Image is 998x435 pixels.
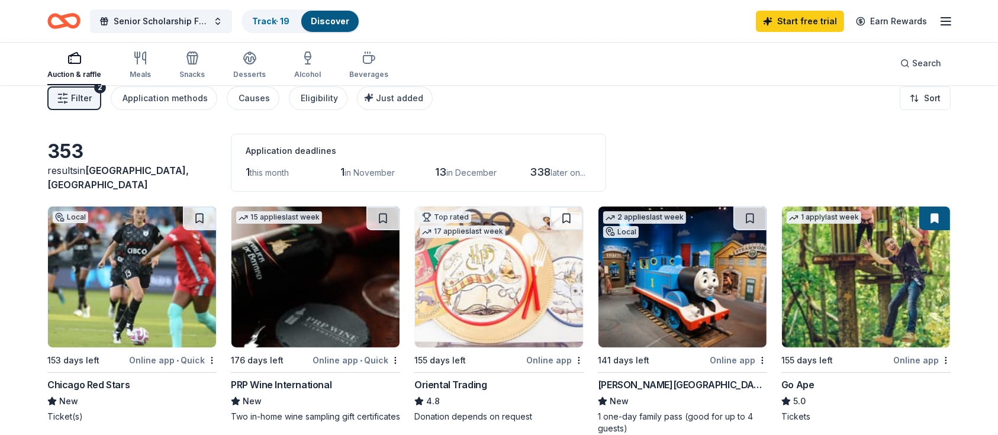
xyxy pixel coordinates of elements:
[294,70,321,79] div: Alcohol
[246,166,250,178] span: 1
[598,378,767,392] div: [PERSON_NAME][GEOGRAPHIC_DATA]
[345,167,395,178] span: in November
[47,353,99,368] div: 153 days left
[246,144,591,158] div: Application deadlines
[349,46,388,85] button: Beverages
[47,165,189,191] span: in
[603,211,686,224] div: 2 applies last week
[231,207,400,347] img: Image for PRP Wine International
[176,356,179,365] span: •
[47,46,101,85] button: Auction & raffle
[239,91,270,105] div: Causes
[227,86,279,110] button: Causes
[236,211,322,224] div: 15 applies last week
[893,353,951,368] div: Online app
[924,91,941,105] span: Sort
[233,70,266,79] div: Desserts
[793,394,806,408] span: 5.0
[179,70,205,79] div: Snacks
[446,167,497,178] span: in December
[550,167,585,178] span: later on...
[294,46,321,85] button: Alcohol
[526,353,584,368] div: Online app
[781,206,951,423] a: Image for Go Ape1 applylast week155 days leftOnline appGo Ape5.0Tickets
[289,86,347,110] button: Eligibility
[233,46,266,85] button: Desserts
[130,46,151,85] button: Meals
[849,11,934,32] a: Earn Rewards
[47,70,101,79] div: Auction & raffle
[71,91,92,105] span: Filter
[231,353,284,368] div: 176 days left
[231,411,400,423] div: Two in-home wine sampling gift certificates
[231,206,400,423] a: Image for PRP Wine International15 applieslast week176 days leftOnline app•QuickPRP Wine Internat...
[787,211,861,224] div: 1 apply last week
[242,9,360,33] button: Track· 19Discover
[414,353,466,368] div: 155 days left
[53,211,88,223] div: Local
[340,166,345,178] span: 1
[530,166,550,178] span: 338
[47,378,130,392] div: Chicago Red Stars
[47,163,217,192] div: results
[129,353,217,368] div: Online app Quick
[114,14,208,28] span: Senior Scholarship Fundraiser
[414,206,584,423] a: Image for Oriental TradingTop rated17 applieslast week155 days leftOnline appOriental Trading4.8D...
[59,394,78,408] span: New
[47,411,217,423] div: Ticket(s)
[781,411,951,423] div: Tickets
[47,206,217,423] a: Image for Chicago Red StarsLocal153 days leftOnline app•QuickChicago Red StarsNewTicket(s)
[420,225,506,238] div: 17 applies last week
[426,394,440,408] span: 4.8
[311,16,349,26] a: Discover
[313,353,400,368] div: Online app Quick
[376,93,423,103] span: Just added
[349,70,388,79] div: Beverages
[250,167,289,178] span: this month
[48,207,216,347] img: Image for Chicago Red Stars
[179,46,205,85] button: Snacks
[94,82,106,94] div: 2
[123,91,208,105] div: Application methods
[231,378,331,392] div: PRP Wine International
[360,356,362,365] span: •
[756,11,844,32] a: Start free trial
[781,378,815,392] div: Go Ape
[130,70,151,79] div: Meals
[598,206,767,434] a: Image for Kohl Children's Museum2 applieslast weekLocal141 days leftOnline app[PERSON_NAME][GEOGR...
[610,394,629,408] span: New
[47,7,81,35] a: Home
[598,411,767,434] div: 1 one-day family pass (good for up to 4 guests)
[414,411,584,423] div: Donation depends on request
[301,91,338,105] div: Eligibility
[47,165,189,191] span: [GEOGRAPHIC_DATA], [GEOGRAPHIC_DATA]
[47,86,101,110] button: Filter2
[47,140,217,163] div: 353
[252,16,289,26] a: Track· 19
[415,207,583,347] img: Image for Oriental Trading
[420,211,471,223] div: Top rated
[598,353,649,368] div: 141 days left
[912,56,941,70] span: Search
[782,207,950,347] img: Image for Go Ape
[900,86,951,110] button: Sort
[603,226,639,238] div: Local
[781,353,833,368] div: 155 days left
[90,9,232,33] button: Senior Scholarship Fundraiser
[710,353,767,368] div: Online app
[414,378,487,392] div: Oriental Trading
[598,207,767,347] img: Image for Kohl Children's Museum
[243,394,262,408] span: New
[111,86,217,110] button: Application methods
[357,86,433,110] button: Just added
[435,166,446,178] span: 13
[891,51,951,75] button: Search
